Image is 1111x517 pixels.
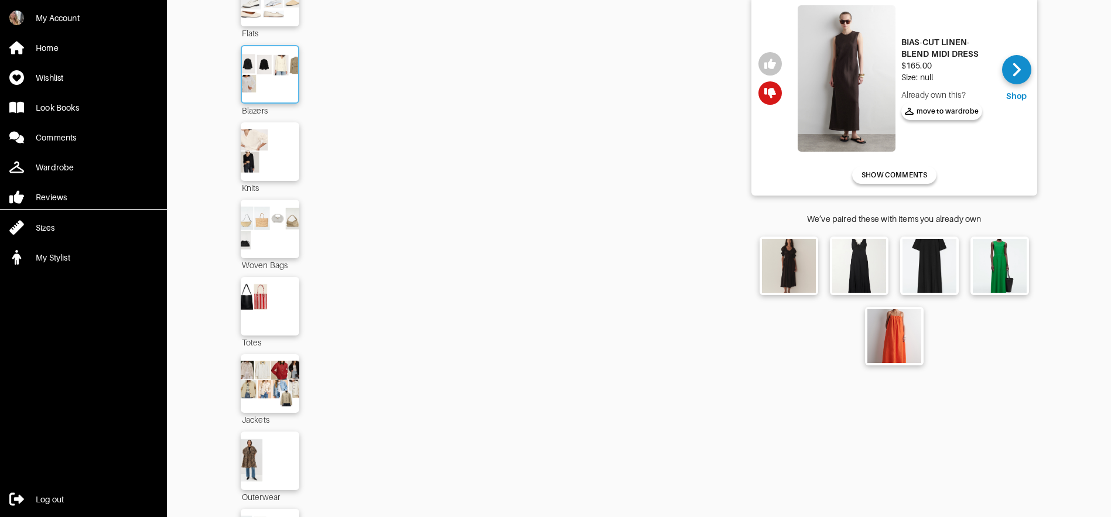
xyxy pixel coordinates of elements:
[238,52,302,97] img: Outfit Blazers
[867,309,921,363] img: PLEATED LINEN MAXI DRESS
[901,71,993,83] div: Size: null
[901,89,993,101] div: Already own this?
[36,191,67,203] div: Reviews
[36,102,79,114] div: Look Books
[36,494,64,505] div: Log out
[852,166,936,184] button: SHOW COMMENTS
[237,128,303,175] img: Outfit Knits
[237,283,303,330] img: Outfit Totes
[1002,55,1031,102] a: Shop
[241,490,299,503] div: Outerwear
[973,239,1027,293] img: OPEN-BACK COTTON MAXI DRESS
[832,239,886,293] img: Sandrine lace-trimmed voile midi dress
[901,60,993,71] div: $165.00
[241,181,299,194] div: Knits
[241,335,299,348] div: Totes
[36,42,59,54] div: Home
[762,239,816,293] img: ISCHIA DRESS -- BLACK
[903,239,956,293] img: COTTON MIDI T-SHIRT DRESS
[862,170,927,180] span: SHOW COMMENTS
[901,36,993,60] div: BIAS-CUT LINEN-BLEND MIDI DRESS
[237,206,303,252] img: Outfit Woven Bags
[241,104,299,117] div: Blazers
[241,26,299,39] div: Flats
[905,106,979,117] span: move to wardrobe
[36,162,74,173] div: Wardrobe
[241,258,299,271] div: Woven Bags
[36,12,80,24] div: My Account
[36,72,63,84] div: Wishlist
[751,213,1037,225] div: We’ve paired these with items you already own
[9,11,24,25] img: xWemDYNAqtuhRT7mQ8QZfc8g
[36,222,54,234] div: Sizes
[901,102,983,120] button: move to wardrobe
[36,252,70,263] div: My Stylist
[798,5,895,152] img: BIAS-CUT LINEN-BLEND MIDI DRESS
[1006,90,1027,102] div: Shop
[36,132,76,143] div: Comments
[241,413,299,426] div: Jackets
[237,360,303,407] img: Outfit Jackets
[237,437,303,484] img: Outfit Outerwear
